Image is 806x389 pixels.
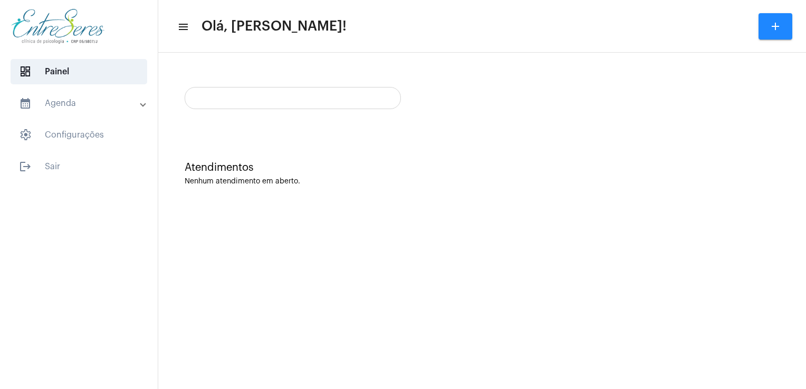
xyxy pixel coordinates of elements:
[11,59,147,84] span: Painel
[19,160,32,173] mat-icon: sidenav icon
[19,97,141,110] mat-panel-title: Agenda
[11,122,147,148] span: Configurações
[19,129,32,141] span: sidenav icon
[177,21,188,33] mat-icon: sidenav icon
[19,65,32,78] span: sidenav icon
[19,97,32,110] mat-icon: sidenav icon
[11,154,147,179] span: Sair
[769,20,782,33] mat-icon: add
[201,18,347,35] span: Olá, [PERSON_NAME]!
[6,91,158,116] mat-expansion-panel-header: sidenav iconAgenda
[185,178,780,186] div: Nenhum atendimento em aberto.
[185,162,780,173] div: Atendimentos
[8,5,107,47] img: aa27006a-a7e4-c883-abf8-315c10fe6841.png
